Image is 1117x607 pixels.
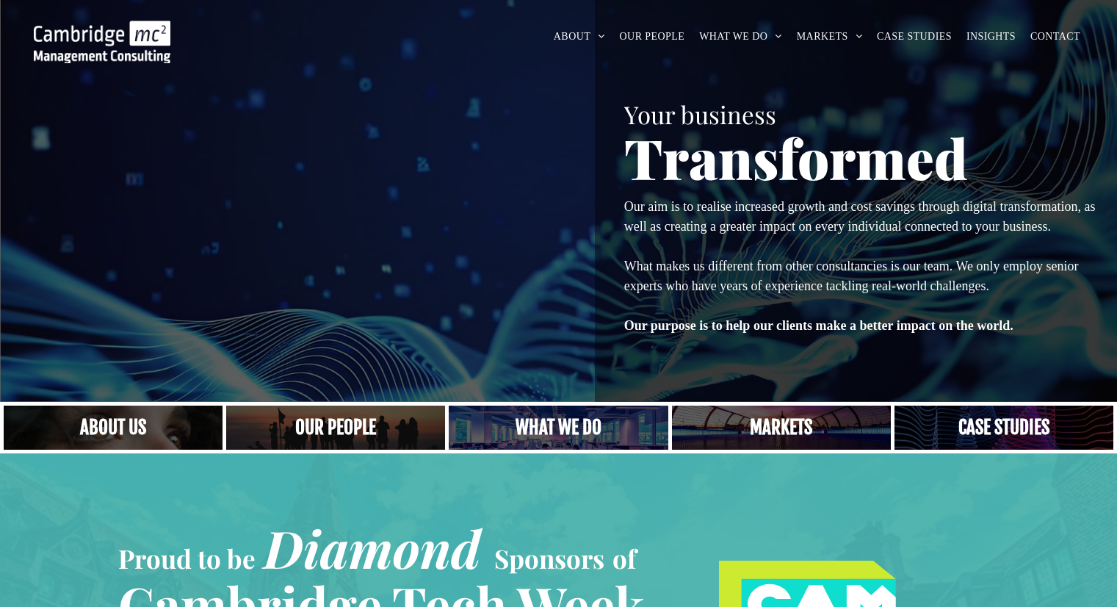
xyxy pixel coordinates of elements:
a: MARKETS [789,25,870,48]
span: Transformed [624,121,968,194]
a: WHAT WE DO [692,25,789,48]
span: Our aim is to realise increased growth and cost savings through digital transformation, as well a... [624,199,1096,234]
span: of [612,541,636,575]
a: INSIGHTS [959,25,1023,48]
a: CONTACT [1023,25,1088,48]
span: Sponsors [494,541,604,575]
img: Go to Homepage [34,21,170,63]
span: Diamond [264,513,481,582]
a: ABOUT [546,25,612,48]
strong: Our purpose is to help our clients make a better impact on the world. [624,318,1013,333]
span: Your business [624,98,776,130]
span: Proud to be [118,541,256,575]
a: A crowd in silhouette at sunset, on a rise or lookout point [226,406,445,450]
span: What makes us different from other consultancies is our team. We only employ senior experts who h... [624,259,1079,293]
a: A yoga teacher lifting his whole body off the ground in the peacock pose [449,406,668,450]
a: OUR PEOPLE [612,25,693,48]
a: Close up of woman's face, centered on her eyes [4,406,223,450]
a: CASE STUDIES [870,25,959,48]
